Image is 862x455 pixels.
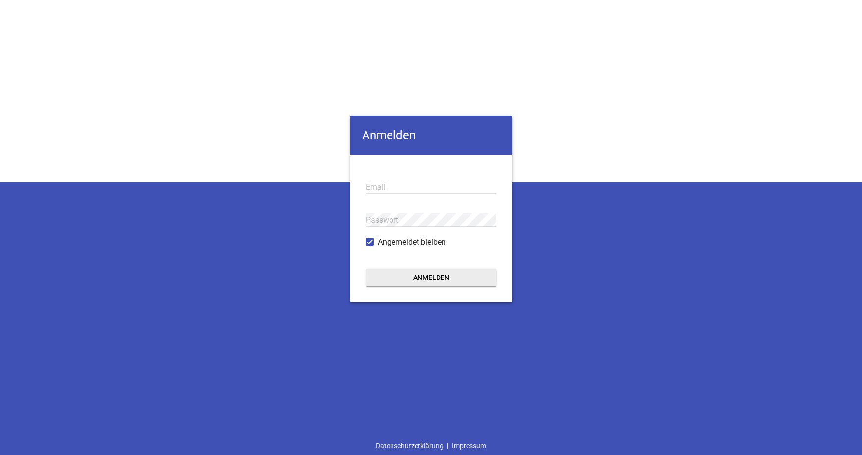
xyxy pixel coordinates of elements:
a: Datenschutzerklärung [372,436,447,455]
span: Angemeldet bleiben [378,236,446,248]
h4: Anmelden [350,116,512,155]
button: Anmelden [366,269,496,286]
a: Impressum [448,436,490,455]
div: | [372,436,490,455]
